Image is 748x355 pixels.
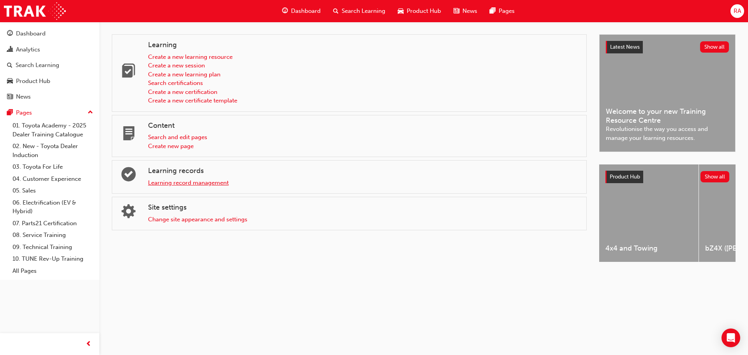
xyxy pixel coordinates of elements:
[7,78,13,85] span: car-icon
[148,79,203,87] a: Search certifications
[453,6,459,16] span: news-icon
[730,4,744,18] button: RA
[599,164,699,262] a: 4x4 and Towing
[3,26,96,41] a: Dashboard
[16,92,31,101] div: News
[122,205,136,222] span: cogs-icon
[490,6,496,16] span: pages-icon
[606,41,729,53] a: Latest NewsShow all
[9,185,96,197] a: 05. Sales
[9,229,96,241] a: 08. Service Training
[342,7,385,16] span: Search Learning
[148,71,221,78] a: Create a new learning plan
[3,106,96,120] button: Pages
[398,6,404,16] span: car-icon
[16,45,40,54] div: Analytics
[122,168,136,185] span: learningrecord-icon
[148,203,580,212] h4: Site settings
[148,216,247,223] a: Change site appearance and settings
[16,77,50,86] div: Product Hub
[606,107,729,125] span: Welcome to your new Training Resource Centre
[9,217,96,230] a: 07. Parts21 Certification
[148,53,233,60] a: Create a new learning resource
[610,173,640,180] span: Product Hub
[7,46,13,53] span: chart-icon
[148,62,205,69] a: Create a new session
[148,97,237,104] a: Create a new certificate template
[499,7,515,16] span: Pages
[16,61,59,70] div: Search Learning
[700,41,729,53] button: Show all
[3,74,96,88] a: Product Hub
[483,3,521,19] a: pages-iconPages
[148,134,207,141] a: Search and edit pages
[148,88,217,95] a: Create a new certification
[7,110,13,117] span: pages-icon
[4,2,66,20] img: Trak
[148,167,580,175] h4: Learning records
[333,6,339,16] span: search-icon
[9,120,96,140] a: 01. Toyota Academy - 2025 Dealer Training Catalogue
[7,30,13,37] span: guage-icon
[122,64,136,81] span: learning-icon
[9,140,96,161] a: 02. New - Toyota Dealer Induction
[3,42,96,57] a: Analytics
[3,58,96,72] a: Search Learning
[86,339,92,349] span: prev-icon
[9,253,96,265] a: 10. TUNE Rev-Up Training
[276,3,327,19] a: guage-iconDashboard
[88,108,93,118] span: up-icon
[16,108,32,117] div: Pages
[122,127,136,144] span: page-icon
[9,173,96,185] a: 04. Customer Experience
[447,3,483,19] a: news-iconNews
[722,329,740,347] div: Open Intercom Messenger
[291,7,321,16] span: Dashboard
[148,41,580,49] h4: Learning
[3,25,96,106] button: DashboardAnalyticsSearch LearningProduct HubNews
[734,7,741,16] span: RA
[462,7,477,16] span: News
[9,161,96,173] a: 03. Toyota For Life
[606,125,729,142] span: Revolutionise the way you access and manage your learning resources.
[3,90,96,104] a: News
[148,179,229,186] a: Learning record management
[407,7,441,16] span: Product Hub
[9,265,96,277] a: All Pages
[392,3,447,19] a: car-iconProduct Hub
[610,44,640,50] span: Latest News
[605,244,692,253] span: 4x4 and Towing
[700,171,730,182] button: Show all
[9,241,96,253] a: 09. Technical Training
[605,171,729,183] a: Product HubShow all
[599,34,736,152] a: Latest NewsShow allWelcome to your new Training Resource CentreRevolutionise the way you access a...
[7,62,12,69] span: search-icon
[7,94,13,101] span: news-icon
[327,3,392,19] a: search-iconSearch Learning
[9,197,96,217] a: 06. Electrification (EV & Hybrid)
[16,29,46,38] div: Dashboard
[148,122,580,130] h4: Content
[282,6,288,16] span: guage-icon
[148,143,194,150] a: Create new page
